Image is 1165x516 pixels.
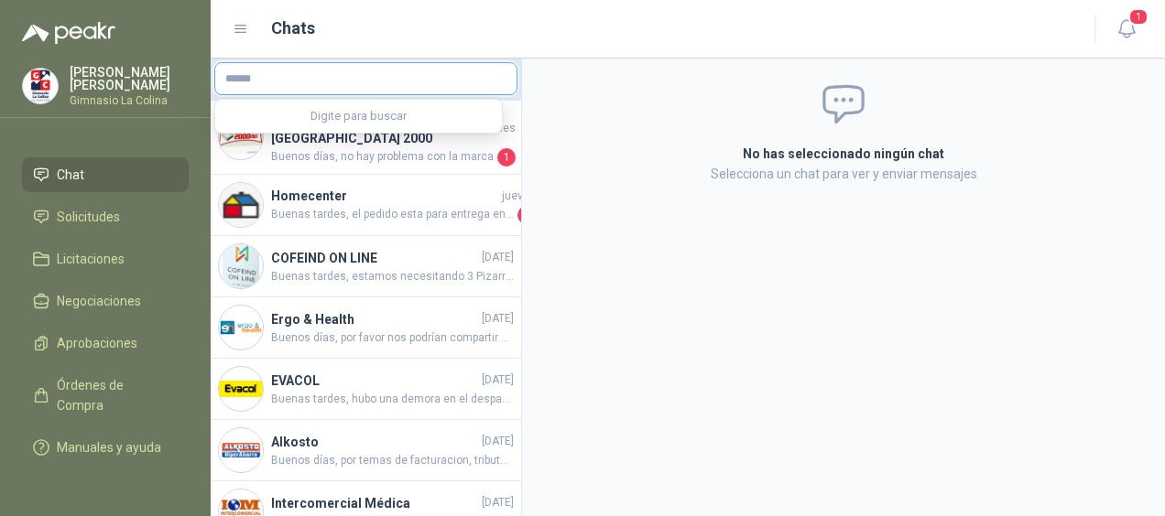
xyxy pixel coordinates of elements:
h4: EVACOL [271,371,478,391]
img: Logo peakr [22,22,115,44]
a: Company LogoHomecenterjuevesBuenas tardes, el pedido esta para entrega entre [DATE] y [DATE].1 [211,175,521,236]
span: Solicitudes [57,207,120,227]
span: [DATE] [482,249,514,266]
span: 1 [517,206,536,224]
span: Aprobaciones [57,333,137,353]
span: [DATE] [482,494,514,511]
h2: No has seleccionado ningún chat [544,144,1143,164]
span: [DATE] [482,371,514,389]
a: Company LogoPAPELERIA [GEOGRAPHIC_DATA] 2000miércolesBuenos días, no hay problema con la marca1 [211,101,521,175]
img: Company Logo [219,244,263,288]
a: Company LogoCOFEIND ON LINE[DATE]Buenas tardes, estamos necesitando 3 Pizarras móvil magnética [P... [211,236,521,297]
span: Licitaciones [57,249,125,269]
button: 1 [1110,13,1143,46]
a: Chat [22,157,189,192]
a: Negociaciones [22,284,189,318]
span: Buenas tardes, hubo una demora en el despacho, estarían llegando entre [DATE] y el [DATE]. Guía S... [271,391,514,408]
h4: Intercomercial Médica [271,493,478,513]
a: Company LogoAlkosto[DATE]Buenos días, por temas de facturacion, tributacion, y credito 30 dias, e... [211,420,521,481]
span: 1 [1128,8,1149,26]
span: 1 [497,148,516,167]
h1: Chats [271,16,315,41]
img: Company Logo [219,115,263,159]
a: Company LogoEVACOL[DATE]Buenas tardes, hubo una demora en el despacho, estarían llegando entre [D... [211,359,521,420]
span: Negociaciones [57,291,141,311]
span: Buenas tardes, el pedido esta para entrega entre [DATE] y [DATE]. [271,206,514,224]
p: Gimnasio La Colina [70,95,189,106]
span: jueves [502,188,536,205]
h4: Homecenter [271,186,498,206]
span: [DATE] [482,433,514,450]
p: [PERSON_NAME] [PERSON_NAME] [70,66,189,91]
span: Buenos días, por temas de facturacion, tributacion, y credito 30 dias, el precio debe tener consi... [271,452,514,469]
img: Company Logo [219,428,263,472]
img: Company Logo [219,367,263,411]
span: [DATE] [482,310,514,328]
a: Manuales y ayuda [22,430,189,465]
img: Company Logo [219,183,263,227]
span: Chat [57,165,84,185]
h4: Alkosto [271,432,478,452]
a: Órdenes de Compra [22,368,189,423]
span: Manuales y ayuda [57,437,161,457]
h4: Ergo & Health [271,309,478,329]
div: Digite para buscar [215,100,502,133]
p: Selecciona un chat para ver y enviar mensajes [544,164,1143,184]
span: Buenos días, no hay problema con la marca [271,148,494,167]
img: Company Logo [219,306,263,349]
img: Company Logo [23,69,58,103]
a: Solicitudes [22,199,189,234]
span: Buenas tardes, estamos necesitando 3 Pizarras móvil magnética [PERSON_NAME] cara VIZ-PRO, marco y... [271,268,514,285]
a: Aprobaciones [22,326,189,360]
a: Company LogoErgo & Health[DATE]Buenos días, por favor nos podrían compartir estatura y peso del p... [211,297,521,359]
span: Buenos días, por favor nos podrían compartir estatura y peso del paciente. [271,329,514,347]
span: Órdenes de Compra [57,375,171,415]
h4: COFEIND ON LINE [271,248,478,268]
a: Licitaciones [22,242,189,276]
